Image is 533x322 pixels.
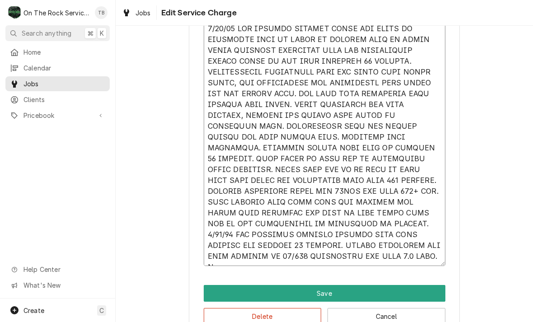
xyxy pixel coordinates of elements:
a: Calendar [5,61,110,75]
span: Calendar [23,63,105,73]
div: On The Rock Services's Avatar [8,6,21,19]
div: Button Group Row [204,285,445,302]
a: Clients [5,92,110,107]
div: Service Summary [204,7,445,266]
button: Save [204,285,445,302]
div: Todd Brady's Avatar [95,6,108,19]
a: Go to Help Center [5,262,110,277]
span: ⌘ [87,28,94,38]
span: Edit Service Charge [159,7,237,19]
span: K [100,28,104,38]
span: Pricebook [23,111,92,120]
div: On The Rock Services [23,8,90,18]
div: O [8,6,21,19]
span: Jobs [23,79,105,89]
span: Home [23,47,105,57]
span: Create [23,307,44,314]
span: Jobs [136,8,151,18]
span: Help Center [23,265,104,274]
div: TB [95,6,108,19]
span: C [99,306,104,315]
a: Go to What's New [5,278,110,293]
button: Search anything⌘K [5,25,110,41]
span: Clients [23,95,105,104]
a: Home [5,45,110,60]
a: Jobs [5,76,110,91]
textarea: 7/20/05 LOR IPSUMDO SITAMET CONSE ADI ELITS DO EIUSMODTE INCI UT LABOR ET DOLOREM ALIQ EN ADMIN V... [204,19,445,266]
a: Go to Pricebook [5,108,110,123]
span: What's New [23,280,104,290]
span: Search anything [22,28,71,38]
a: Jobs [118,5,154,20]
